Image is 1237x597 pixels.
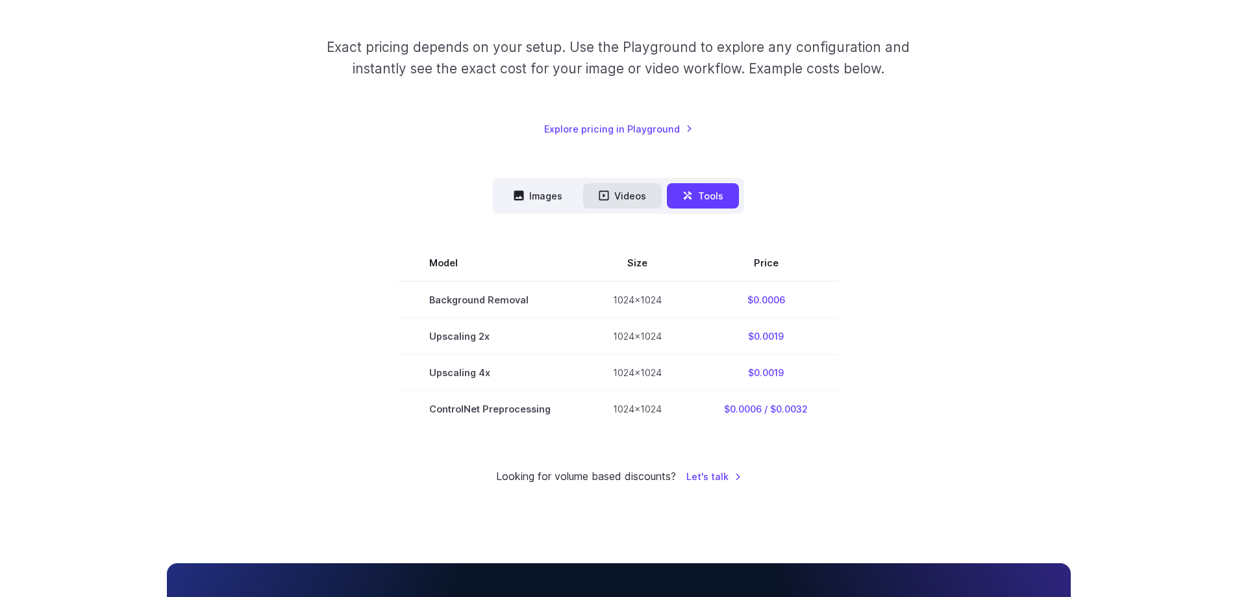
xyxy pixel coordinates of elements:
td: 1024x1024 [582,390,693,427]
td: $0.0019 [693,318,839,354]
td: Upscaling 2x [398,318,582,354]
th: Size [582,245,693,281]
td: ControlNet Preprocessing [398,390,582,427]
td: 1024x1024 [582,281,693,318]
button: Images [498,183,578,209]
td: Upscaling 4x [398,354,582,390]
small: Looking for volume based discounts? [496,468,676,485]
p: Exact pricing depends on your setup. Use the Playground to explore any configuration and instantl... [302,36,934,80]
a: Let's talk [686,469,742,484]
td: Background Removal [398,281,582,318]
th: Price [693,245,839,281]
td: $0.0006 / $0.0032 [693,390,839,427]
td: 1024x1024 [582,318,693,354]
td: $0.0006 [693,281,839,318]
button: Tools [667,183,739,209]
a: Explore pricing in Playground [544,121,693,136]
th: Model [398,245,582,281]
td: 1024x1024 [582,354,693,390]
td: $0.0019 [693,354,839,390]
button: Videos [583,183,662,209]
